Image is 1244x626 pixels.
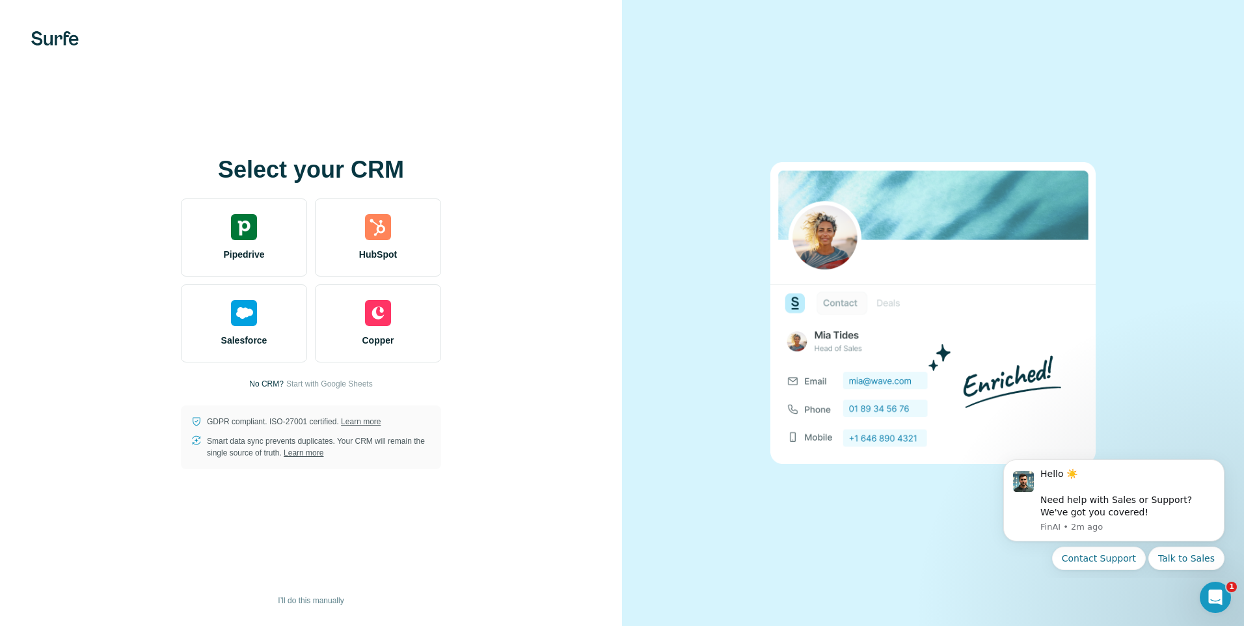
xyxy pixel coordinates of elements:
span: Pipedrive [223,248,264,261]
a: Learn more [284,448,323,457]
img: Surfe's logo [31,31,79,46]
button: I’ll do this manually [269,591,353,610]
img: pipedrive's logo [231,214,257,240]
a: Learn more [341,417,381,426]
img: salesforce's logo [231,300,257,326]
iframe: Intercom live chat [1200,582,1231,613]
span: Salesforce [221,334,267,347]
iframe: Intercom notifications message [984,448,1244,578]
span: HubSpot [359,248,397,261]
h1: Select your CRM [181,157,441,183]
button: Start with Google Sheets [286,378,373,390]
img: copper's logo [365,300,391,326]
p: Smart data sync prevents duplicates. Your CRM will remain the single source of truth. [207,435,431,459]
span: I’ll do this manually [278,595,344,606]
span: Copper [362,334,394,347]
p: GDPR compliant. ISO-27001 certified. [207,416,381,428]
img: none image [770,162,1096,463]
img: hubspot's logo [365,214,391,240]
p: No CRM? [249,378,284,390]
span: 1 [1226,582,1237,592]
